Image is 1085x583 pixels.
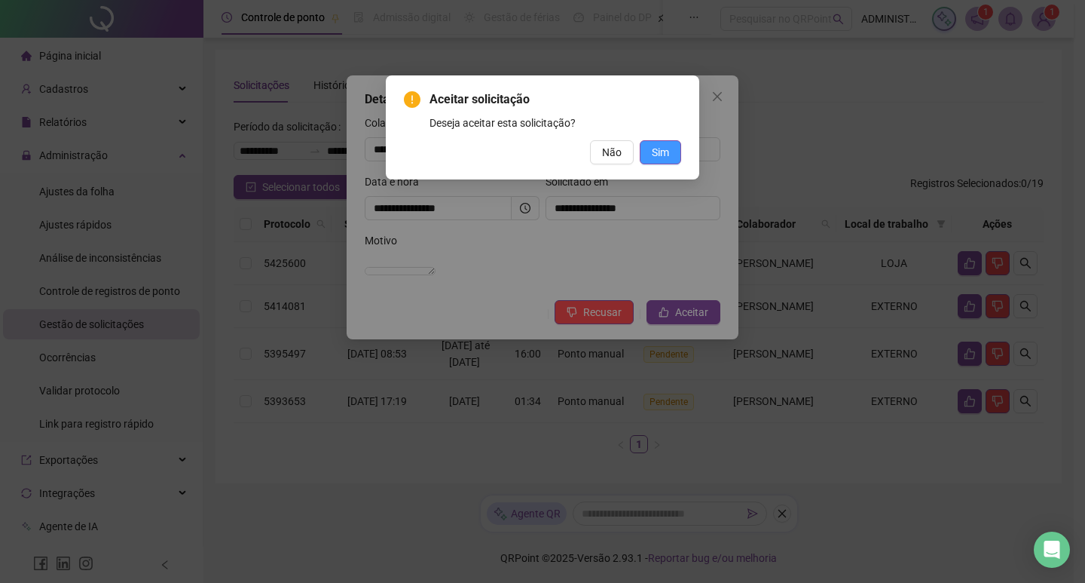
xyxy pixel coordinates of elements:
[404,91,420,108] span: exclamation-circle
[1034,532,1070,568] div: Open Intercom Messenger
[602,144,622,161] span: Não
[652,144,669,161] span: Sim
[590,140,634,164] button: Não
[640,140,681,164] button: Sim
[429,115,681,131] div: Deseja aceitar esta solicitação?
[429,91,681,109] span: Aceitar solicitação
